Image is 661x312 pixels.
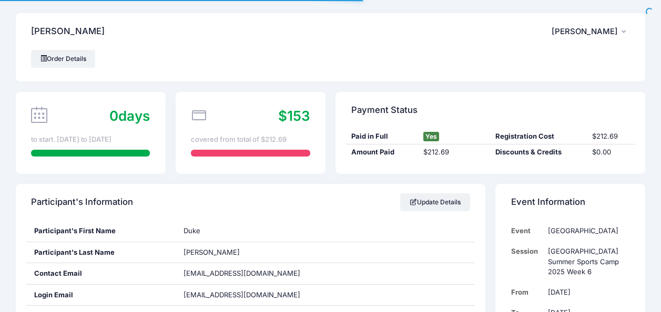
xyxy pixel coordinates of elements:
span: Duke [184,226,200,235]
div: Discounts & Credits [491,147,587,158]
div: $0.00 [587,147,635,158]
td: From [511,282,543,303]
h4: Participant's Information [31,188,133,217]
div: Paid in Full [346,131,418,142]
button: [PERSON_NAME] [552,19,630,44]
h4: Event Information [511,188,585,217]
span: 0 [109,108,118,124]
td: [GEOGRAPHIC_DATA] Summer Sports Camp 2025 Week 6 [543,241,629,282]
span: [EMAIL_ADDRESS][DOMAIN_NAME] [184,269,300,277]
td: [GEOGRAPHIC_DATA] [543,221,629,241]
h4: [PERSON_NAME] [31,17,105,47]
a: Update Details [400,193,470,211]
span: [EMAIL_ADDRESS][DOMAIN_NAME] [184,290,315,300]
td: Event [511,221,543,241]
h4: Payment Status [351,95,418,125]
div: Contact Email [26,263,176,284]
div: covered from total of $212.69 [191,134,310,145]
div: Participant's First Name [26,221,176,242]
div: Registration Cost [491,131,587,142]
td: Session [511,241,543,282]
div: Login Email [26,285,176,306]
span: [PERSON_NAME] [552,27,618,36]
div: $212.69 [418,147,490,158]
td: [DATE] [543,282,629,303]
div: $212.69 [587,131,635,142]
a: Order Details [31,50,95,68]
span: [PERSON_NAME] [184,248,240,256]
div: Participant's Last Name [26,242,176,263]
div: Amount Paid [346,147,418,158]
span: $153 [278,108,310,124]
span: Yes [423,132,439,141]
div: to start. [DATE] to [DATE] [31,134,150,145]
div: days [109,106,150,126]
